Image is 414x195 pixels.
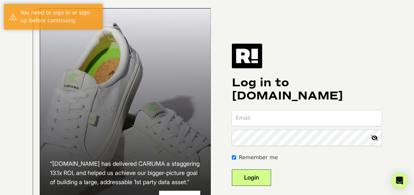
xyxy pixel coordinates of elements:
input: Email [232,110,382,126]
h1: Log in to [DOMAIN_NAME] [232,76,382,102]
label: Remember me [239,154,278,162]
h2: “[DOMAIN_NAME] has delivered CARIUMA a staggering 13.1x ROI, and helped us achieve our bigger-pic... [50,159,200,187]
img: Retention.com [232,44,262,68]
div: You need to sign in or sign up before continuing. [20,9,98,25]
button: Login [232,169,271,186]
div: Open Intercom Messenger [392,173,407,188]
